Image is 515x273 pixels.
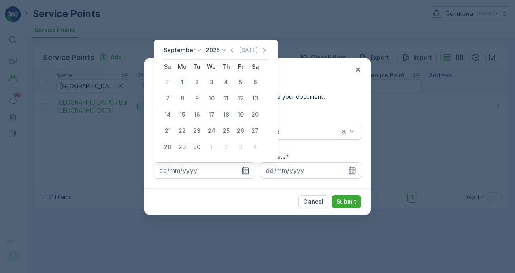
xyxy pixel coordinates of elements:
[234,108,247,121] div: 19
[219,60,233,74] th: Thursday
[176,76,189,89] div: 1
[206,46,220,54] p: 2025
[205,92,218,105] div: 10
[234,92,247,105] div: 12
[239,46,258,54] p: [DATE]
[219,76,232,89] div: 4
[219,108,232,121] div: 18
[161,124,174,137] div: 21
[176,141,189,154] div: 29
[234,124,247,137] div: 26
[154,162,254,179] input: dd/mm/yyyy
[298,195,328,208] button: Cancel
[205,76,218,89] div: 3
[261,162,361,179] input: dd/mm/yyyy
[190,141,203,154] div: 30
[204,60,219,74] th: Wednesday
[161,108,174,121] div: 14
[234,76,247,89] div: 5
[234,141,247,154] div: 3
[219,141,232,154] div: 2
[303,198,323,206] p: Cancel
[190,108,203,121] div: 16
[160,60,175,74] th: Sunday
[190,124,203,137] div: 23
[249,76,262,89] div: 6
[190,92,203,105] div: 9
[176,108,189,121] div: 15
[233,60,248,74] th: Friday
[249,108,262,121] div: 20
[219,124,232,137] div: 25
[249,141,262,154] div: 4
[176,124,189,137] div: 22
[336,198,356,206] p: Submit
[205,108,218,121] div: 17
[205,124,218,137] div: 24
[161,92,174,105] div: 7
[249,92,262,105] div: 13
[249,124,262,137] div: 27
[219,92,232,105] div: 11
[176,92,189,105] div: 8
[205,141,218,154] div: 1
[190,76,203,89] div: 2
[248,60,262,74] th: Saturday
[332,195,361,208] button: Submit
[161,76,174,89] div: 31
[161,141,174,154] div: 28
[189,60,204,74] th: Tuesday
[175,60,189,74] th: Monday
[164,46,195,54] p: September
